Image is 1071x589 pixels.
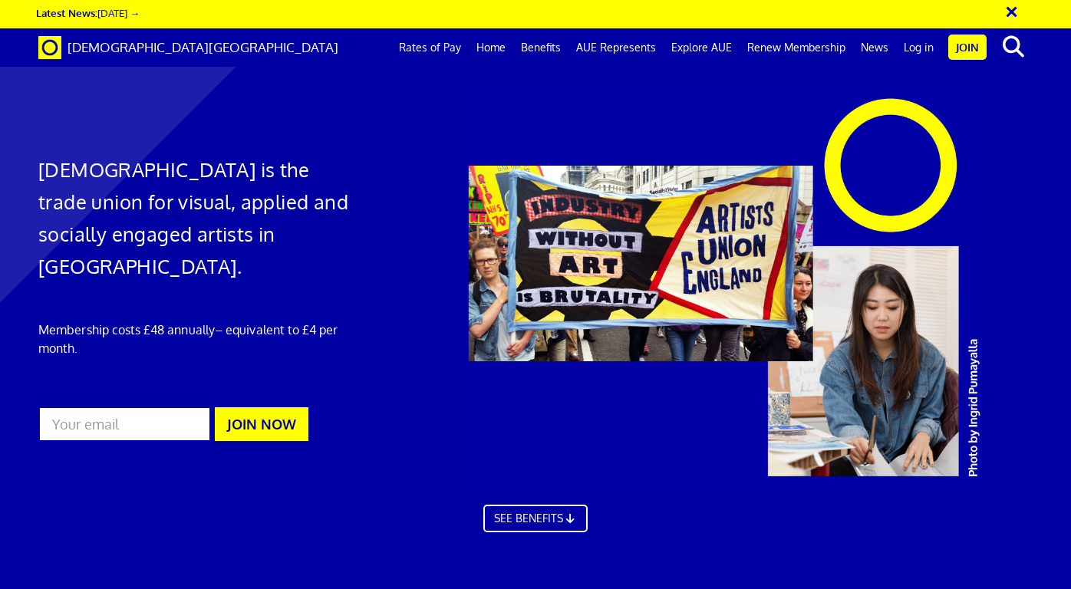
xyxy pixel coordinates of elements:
a: Benefits [513,28,568,67]
span: [DEMOGRAPHIC_DATA][GEOGRAPHIC_DATA] [68,39,338,55]
strong: Latest News: [36,6,97,19]
a: Explore AUE [664,28,740,67]
h1: [DEMOGRAPHIC_DATA] is the trade union for visual, applied and socially engaged artists in [GEOGRA... [38,153,354,282]
a: Home [469,28,513,67]
a: SEE BENEFITS [483,505,588,532]
a: News [853,28,896,67]
button: search [990,31,1036,63]
a: Brand [DEMOGRAPHIC_DATA][GEOGRAPHIC_DATA] [27,28,350,67]
a: Rates of Pay [391,28,469,67]
a: Latest News:[DATE] → [36,6,140,19]
a: Join [948,35,987,60]
button: JOIN NOW [215,407,308,441]
a: Log in [896,28,941,67]
input: Your email [38,406,211,442]
a: Renew Membership [740,28,853,67]
p: Membership costs £48 annually – equivalent to £4 per month. [38,321,354,357]
a: AUE Represents [568,28,664,67]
